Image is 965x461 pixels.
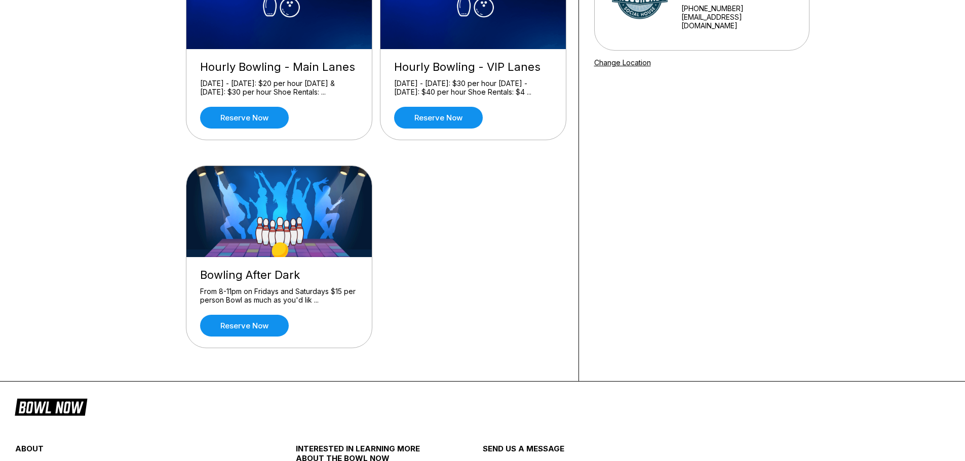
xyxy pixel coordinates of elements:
[394,79,552,97] div: [DATE] - [DATE]: $30 per hour [DATE] - [DATE]: $40 per hour Shoe Rentals: $4 ...
[681,4,796,13] div: [PHONE_NUMBER]
[200,268,358,282] div: Bowling After Dark
[200,60,358,74] div: Hourly Bowling - Main Lanes
[594,58,651,67] a: Change Location
[200,79,358,97] div: [DATE] - [DATE]: $20 per hour [DATE] & [DATE]: $30 per hour Shoe Rentals: ...
[15,444,249,458] div: about
[200,287,358,305] div: From 8-11pm on Fridays and Saturdays $15 per person Bowl as much as you'd lik ...
[394,60,552,74] div: Hourly Bowling - VIP Lanes
[681,13,796,30] a: [EMAIL_ADDRESS][DOMAIN_NAME]
[200,315,289,337] a: Reserve now
[394,107,483,129] a: Reserve now
[186,166,373,257] img: Bowling After Dark
[200,107,289,129] a: Reserve now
